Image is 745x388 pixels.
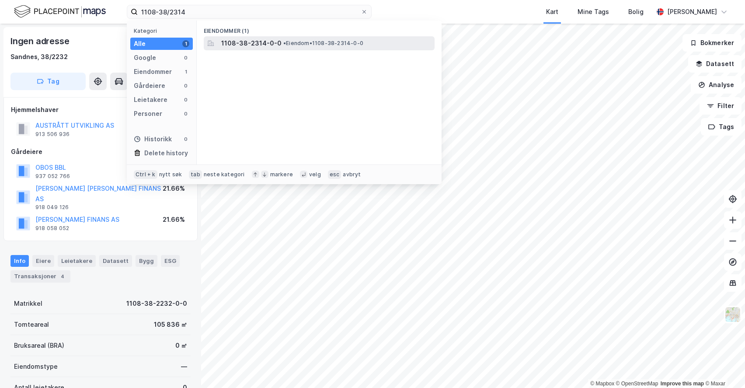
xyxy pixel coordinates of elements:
button: Tag [10,73,86,90]
div: 0 ㎡ [175,340,187,351]
div: 918 058 052 [35,225,69,232]
div: Eiendomstype [14,361,58,372]
div: Gårdeiere [11,147,190,157]
div: Leietakere [58,255,96,266]
span: 1108-38-2314-0-0 [221,38,282,49]
div: 913 506 936 [35,131,70,138]
div: Leietakere [134,94,167,105]
div: 937 052 766 [35,173,70,180]
div: Ctrl + k [134,170,157,179]
div: Mine Tags [578,7,609,17]
img: logo.f888ab2527a4732fd821a326f86c7f29.svg [14,4,106,19]
div: 1 [182,68,189,75]
div: 4 [58,272,67,281]
div: 0 [182,96,189,103]
div: 21.66% [163,183,185,194]
div: Eiendommer [134,66,172,77]
div: 0 [182,54,189,61]
div: Delete history [144,148,188,158]
div: Kategori [134,28,193,34]
div: Info [10,255,29,266]
div: Alle [134,38,146,49]
div: nytt søk [159,171,182,178]
div: Gårdeiere [134,80,165,91]
div: Tomteareal [14,319,49,330]
div: Hjemmelshaver [11,105,190,115]
div: Kontrollprogram for chat [701,346,745,388]
div: Transaksjoner [10,270,70,283]
button: Datasett [688,55,742,73]
div: avbryt [343,171,361,178]
div: 21.66% [163,214,185,225]
button: Bokmerker [682,34,742,52]
img: Z [724,306,741,323]
div: esc [328,170,341,179]
div: 1 [182,40,189,47]
div: 105 836 ㎡ [154,319,187,330]
div: Google [134,52,156,63]
iframe: Chat Widget [701,346,745,388]
div: Matrikkel [14,298,42,309]
div: 918 049 126 [35,204,69,211]
div: Kart [546,7,558,17]
div: 0 [182,110,189,117]
div: — [181,361,187,372]
a: OpenStreetMap [616,381,658,387]
div: Sandnes, 38/2232 [10,52,68,62]
a: Improve this map [661,381,704,387]
div: Eiendommer (1) [197,21,442,36]
button: Filter [700,97,742,115]
div: Ingen adresse [10,34,71,48]
div: ESG [161,255,180,266]
div: Bygg [136,255,157,266]
div: markere [270,171,293,178]
div: 1108-38-2232-0-0 [126,298,187,309]
div: velg [309,171,321,178]
span: • [283,40,286,46]
input: Søk på adresse, matrikkel, gårdeiere, leietakere eller personer [138,5,361,18]
div: [PERSON_NAME] [667,7,717,17]
a: Mapbox [590,381,614,387]
button: Analyse [691,76,742,94]
div: Bruksareal (BRA) [14,340,64,351]
div: neste kategori [204,171,245,178]
div: Personer [134,108,162,119]
div: 0 [182,82,189,89]
div: 0 [182,136,189,143]
div: Datasett [99,255,132,266]
span: Eiendom • 1108-38-2314-0-0 [283,40,363,47]
div: tab [189,170,202,179]
button: Tags [701,118,742,136]
div: Bolig [628,7,644,17]
div: Eiere [32,255,54,266]
div: Historikk [134,134,172,144]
